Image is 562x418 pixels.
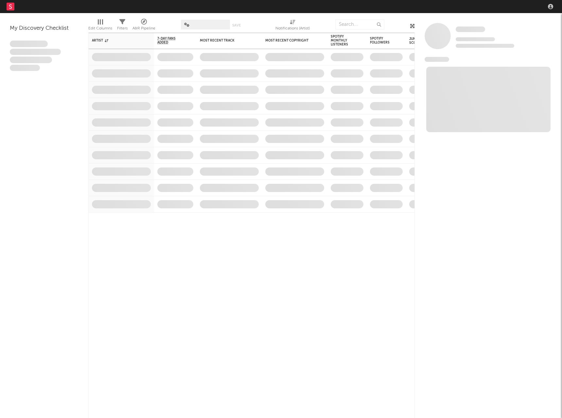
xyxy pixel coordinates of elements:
span: Some Artist [456,26,485,32]
div: Notifications (Artist) [275,25,310,32]
span: Tracking Since: [DATE] [456,37,495,41]
div: A&R Pipeline [132,25,155,32]
span: News Feed [425,57,449,62]
span: Lorem ipsum dolor [10,41,48,47]
div: Spotify Followers [370,37,393,44]
div: Filters [117,16,128,35]
input: Search... [335,20,384,29]
div: Spotify Monthly Listeners [331,35,354,46]
div: Notifications (Artist) [275,16,310,35]
button: Save [232,24,241,27]
span: Praesent ac interdum [10,57,52,63]
div: Most Recent Track [200,39,249,43]
div: Filters [117,25,128,32]
span: Integer aliquet in purus et [10,49,61,55]
div: My Discovery Checklist [10,25,79,32]
div: Jump Score [409,37,426,45]
div: A&R Pipeline [132,16,155,35]
div: Edit Columns [88,16,112,35]
span: Aliquam viverra [10,65,40,71]
div: Most Recent Copyright [265,39,314,43]
span: 0 fans last week [456,44,514,48]
div: Artist [92,39,141,43]
a: Some Artist [456,26,485,33]
span: 7-Day Fans Added [157,37,184,44]
div: Edit Columns [88,25,112,32]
